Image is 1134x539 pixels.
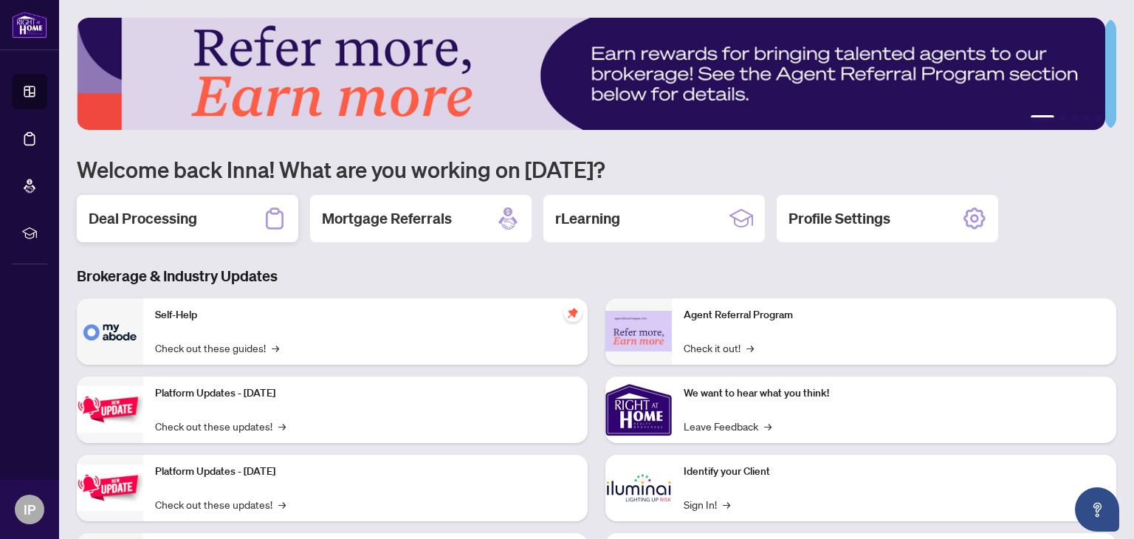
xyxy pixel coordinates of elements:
[77,266,1116,286] h3: Brokerage & Industry Updates
[77,155,1116,183] h1: Welcome back Inna! What are you working on [DATE]?
[1072,115,1078,121] button: 3
[1084,115,1090,121] button: 4
[564,304,582,322] span: pushpin
[1075,487,1119,532] button: Open asap
[155,340,279,356] a: Check out these guides!→
[155,385,576,402] p: Platform Updates - [DATE]
[746,340,754,356] span: →
[77,464,143,511] img: Platform Updates - July 8, 2025
[723,496,730,512] span: →
[322,208,452,229] h2: Mortgage Referrals
[155,418,286,434] a: Check out these updates!→
[24,499,35,520] span: IP
[605,455,672,521] img: Identify your Client
[89,208,197,229] h2: Deal Processing
[12,11,47,38] img: logo
[77,386,143,433] img: Platform Updates - July 21, 2025
[1096,115,1102,121] button: 5
[684,307,1104,323] p: Agent Referral Program
[155,464,576,480] p: Platform Updates - [DATE]
[155,496,286,512] a: Check out these updates!→
[278,418,286,434] span: →
[278,496,286,512] span: →
[1060,115,1066,121] button: 2
[272,340,279,356] span: →
[684,418,772,434] a: Leave Feedback→
[605,377,672,443] img: We want to hear what you think!
[788,208,890,229] h2: Profile Settings
[684,385,1104,402] p: We want to hear what you think!
[764,418,772,434] span: →
[684,340,754,356] a: Check it out!→
[684,496,730,512] a: Sign In!→
[1031,115,1054,121] button: 1
[605,311,672,351] img: Agent Referral Program
[77,18,1105,130] img: Slide 0
[684,464,1104,480] p: Identify your Client
[77,298,143,365] img: Self-Help
[155,307,576,323] p: Self-Help
[555,208,620,229] h2: rLearning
